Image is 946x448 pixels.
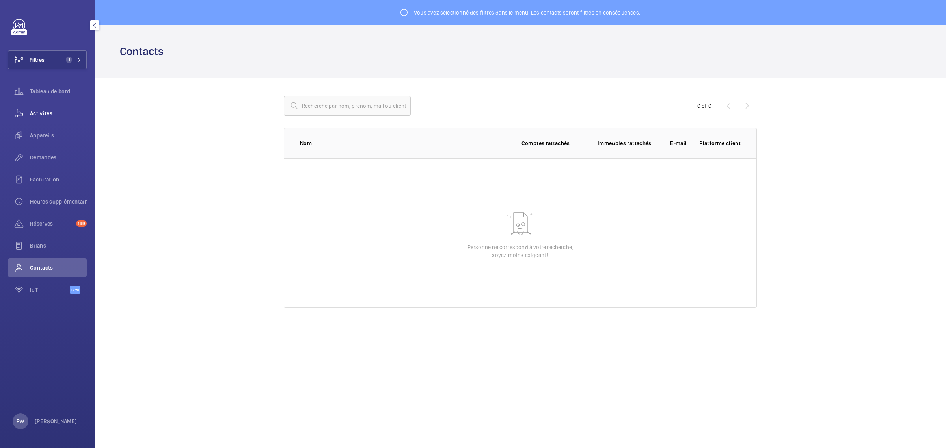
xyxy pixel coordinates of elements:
span: Heures supplémentaires [30,198,87,205]
span: Tableau de bord [30,87,87,95]
input: Recherche par nom, prénom, mail ou client [284,96,411,116]
span: Contacts [30,264,87,272]
p: RW [17,417,24,425]
span: 199 [76,220,87,227]
span: IoT [30,286,70,294]
span: Activités [30,109,87,117]
p: Personne ne correspond à votre recherche, soyez moins exigeant ! [467,243,573,259]
span: 1 [66,57,72,63]
p: Comptes rattachés [521,139,570,147]
p: [PERSON_NAME] [35,417,77,425]
button: Filtres1 [8,50,87,69]
span: Beta [70,286,80,294]
p: E-mail [670,139,687,147]
span: Réserves [30,220,73,228]
h1: Contacts [120,44,168,59]
p: Immeubles rattachés [598,139,652,147]
p: Platforme client [699,139,741,147]
span: Filtres [30,56,45,64]
p: Nom [300,139,500,147]
span: Bilans [30,242,87,250]
span: Demandes [30,154,87,161]
div: 0 of 0 [697,102,711,110]
span: Facturation [30,176,87,183]
span: Appareils [30,131,87,139]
